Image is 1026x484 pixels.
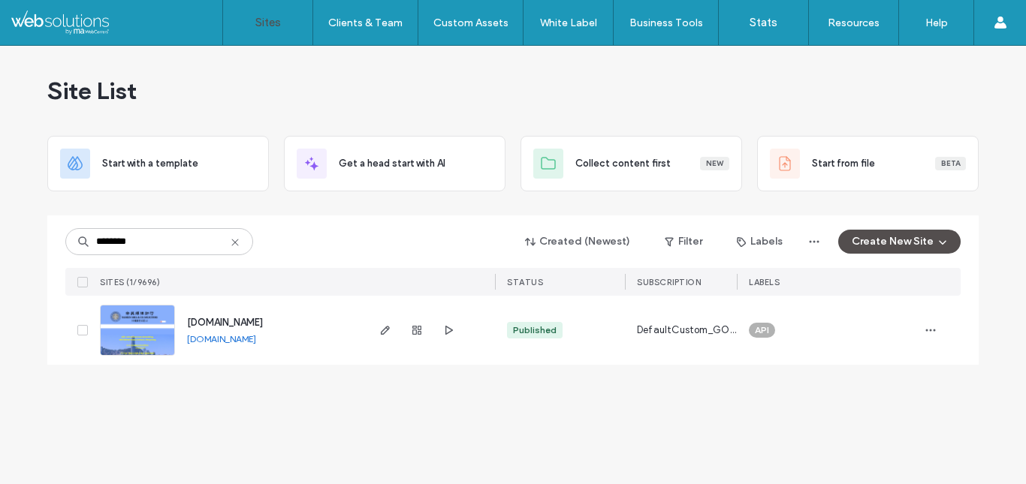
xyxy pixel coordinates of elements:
[755,323,769,337] span: API
[328,17,403,29] label: Clients & Team
[100,277,160,287] span: SITES (1/9696)
[935,157,966,170] div: Beta
[650,230,717,254] button: Filter
[433,17,508,29] label: Custom Assets
[629,17,703,29] label: Business Tools
[187,317,263,328] a: [DOMAIN_NAME]
[47,136,269,191] div: Start with a template
[637,323,737,338] span: DefaultCustom_GOLD
[507,277,543,287] span: STATUS
[255,16,281,29] label: Sites
[284,136,505,191] div: Get a head start with AI
[513,323,557,337] div: Published
[187,333,256,344] a: [DOMAIN_NAME]
[700,157,729,170] div: New
[750,16,777,29] label: Stats
[925,17,948,29] label: Help
[339,156,445,171] span: Get a head start with AI
[512,230,644,254] button: Created (Newest)
[47,76,137,106] span: Site List
[540,17,597,29] label: White Label
[575,156,671,171] span: Collect content first
[812,156,875,171] span: Start from file
[749,277,780,287] span: LABELS
[521,136,742,191] div: Collect content firstNew
[838,230,961,254] button: Create New Site
[34,11,65,24] span: Help
[828,17,880,29] label: Resources
[637,277,701,287] span: SUBSCRIPTION
[723,230,796,254] button: Labels
[102,156,198,171] span: Start with a template
[757,136,979,191] div: Start from fileBeta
